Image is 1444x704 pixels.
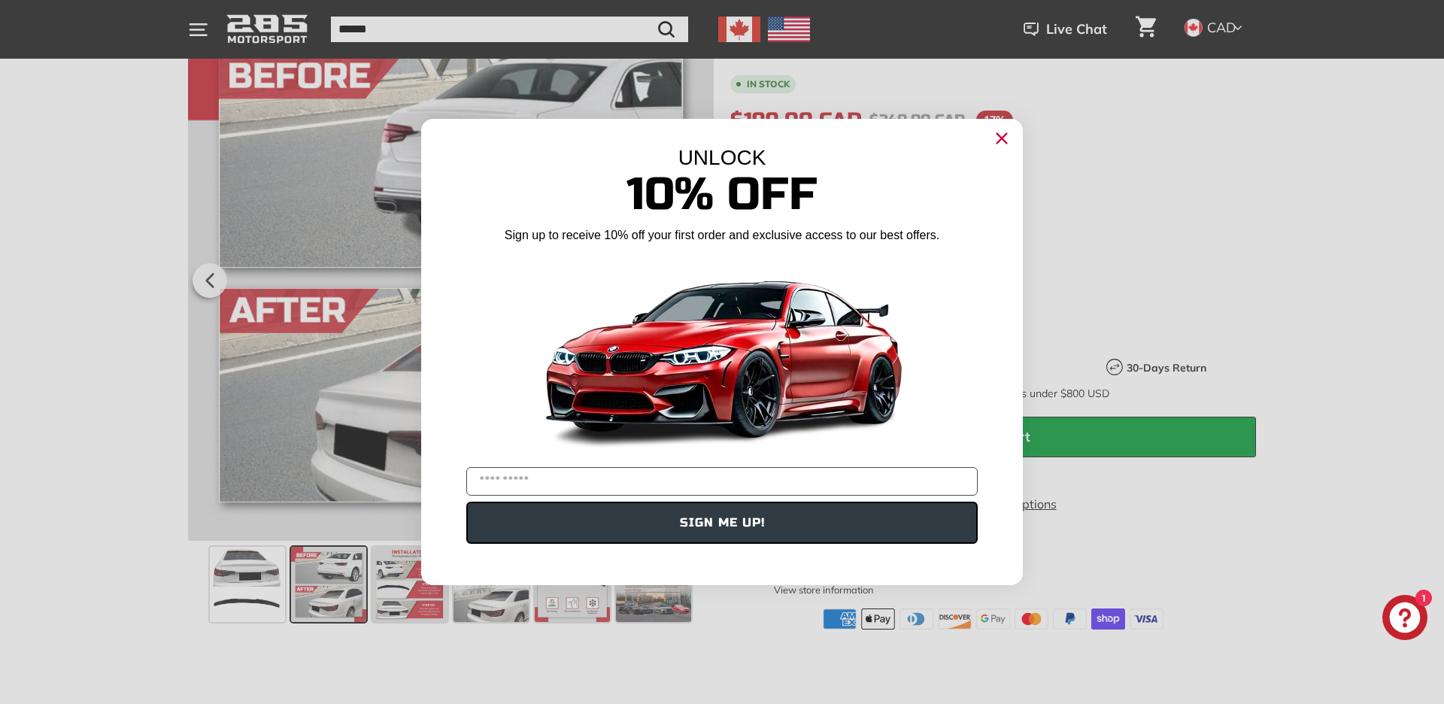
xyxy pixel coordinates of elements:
[466,467,978,496] input: YOUR EMAIL
[1378,595,1432,644] inbox-online-store-chat: Shopify online store chat
[466,502,978,544] button: SIGN ME UP!
[626,167,818,222] span: 10% Off
[678,146,766,169] span: UNLOCK
[534,250,910,461] img: Banner showing BMW 4 Series Body kit
[505,229,939,241] span: Sign up to receive 10% off your first order and exclusive access to our best offers.
[990,126,1014,150] button: Close dialog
